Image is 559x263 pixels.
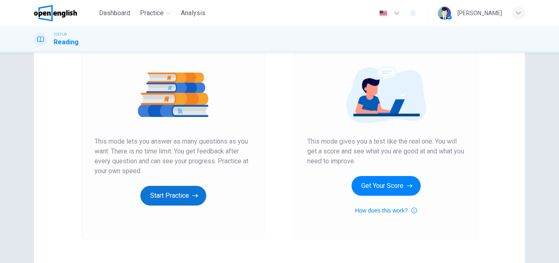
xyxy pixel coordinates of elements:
span: Practice [140,8,164,18]
span: This mode gives you a test like the real one. You will get a score and see what you are good at a... [307,137,464,166]
button: Practice [137,6,174,21]
button: How does this work? [355,206,417,215]
img: en [378,10,388,16]
div: [PERSON_NAME] [458,8,502,18]
button: Dashboard [96,6,133,21]
img: OpenEnglish logo [34,5,77,21]
span: Dashboard [99,8,130,18]
span: This mode lets you answer as many questions as you want. There is no time limit. You get feedback... [95,137,252,176]
button: Get Your Score [352,176,421,196]
a: OpenEnglish logo [34,5,96,21]
h1: Reading [54,37,79,47]
span: TOEFL® [54,32,67,37]
button: Start Practice [140,186,206,206]
img: Profile picture [438,7,451,20]
button: Analysis [178,6,209,21]
span: Analysis [181,8,205,18]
